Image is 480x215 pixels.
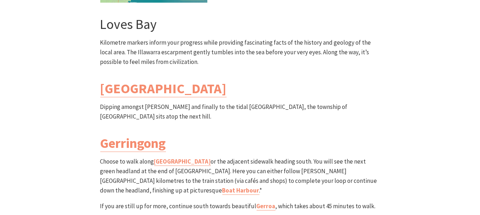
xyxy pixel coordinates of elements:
[100,16,380,32] h3: Loves Bay
[100,157,380,196] p: Choose to walk along or the adjacent sidewalk heading south. You will see the next green headland...
[100,102,380,121] p: Dipping amongst [PERSON_NAME] and finally to the tidal [GEOGRAPHIC_DATA], the township of [GEOGRA...
[100,80,227,97] a: [GEOGRAPHIC_DATA]
[154,157,211,166] a: [GEOGRAPHIC_DATA]
[100,38,380,67] p: Kilometre markers inform your progress while providing fascinating facts of the history and geolo...
[100,201,380,211] p: If you are still up for more, continue south towards beautiful , which takes about 45 minutes to ...
[100,135,166,152] a: Gerringong
[222,186,259,195] a: Boat Harbour
[257,202,276,210] a: Gerroa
